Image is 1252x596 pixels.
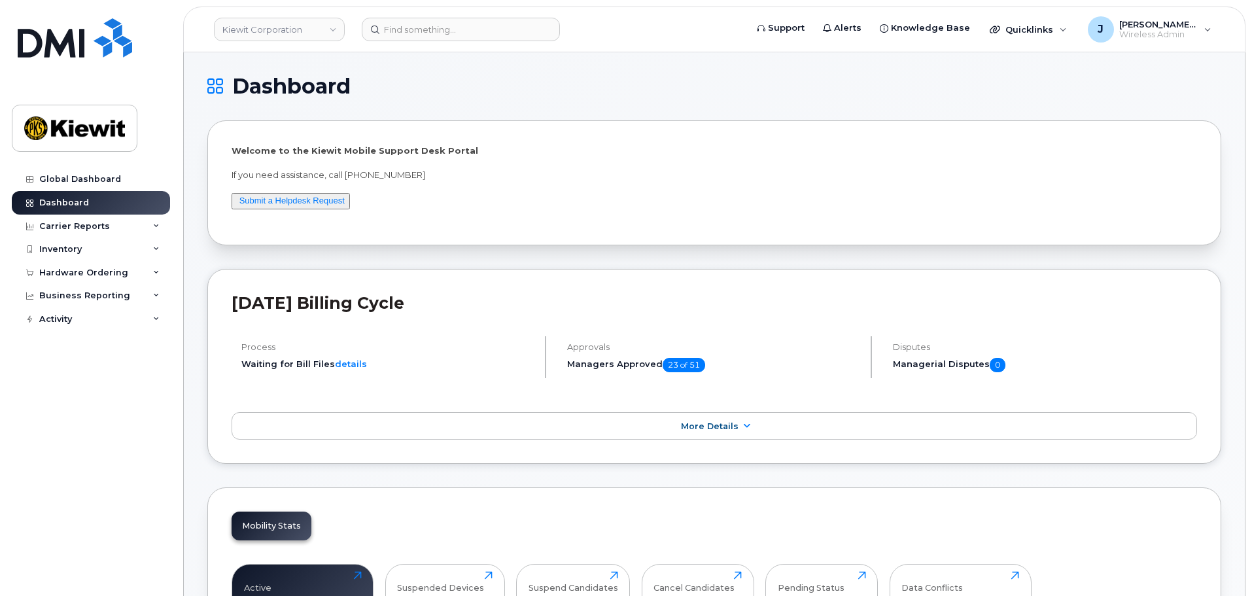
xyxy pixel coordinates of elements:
[241,342,534,352] h4: Process
[232,193,350,209] button: Submit a Helpdesk Request
[1195,539,1242,586] iframe: Messenger Launcher
[653,571,735,593] div: Cancel Candidates
[232,77,351,96] span: Dashboard
[239,196,345,205] a: Submit a Helpdesk Request
[901,571,963,593] div: Data Conflicts
[241,358,534,370] li: Waiting for Bill Files
[232,293,1197,313] h2: [DATE] Billing Cycle
[397,571,484,593] div: Suspended Devices
[778,571,844,593] div: Pending Status
[232,145,1197,157] p: Welcome to the Kiewit Mobile Support Desk Portal
[567,358,860,372] h5: Managers Approved
[567,342,860,352] h4: Approvals
[663,358,705,372] span: 23 of 51
[335,359,367,369] a: details
[893,342,1197,352] h4: Disputes
[990,358,1005,372] span: 0
[681,421,739,431] span: More Details
[893,358,1197,372] h5: Managerial Disputes
[529,571,618,593] div: Suspend Candidates
[244,571,271,593] div: Active
[232,169,1197,181] p: If you need assistance, call [PHONE_NUMBER]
